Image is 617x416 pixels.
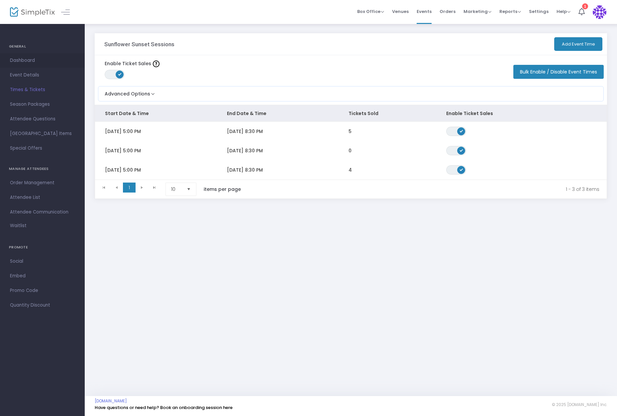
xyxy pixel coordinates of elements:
span: Settings [529,3,549,20]
span: © 2025 [DOMAIN_NAME] Inc. [552,402,607,407]
span: Waitlist [10,222,27,229]
span: Event Details [10,71,75,79]
span: Help [557,8,570,15]
span: Marketing [463,8,491,15]
span: ON [460,129,463,132]
span: 4 [349,167,352,173]
a: [DOMAIN_NAME] [95,398,127,404]
span: Reports [499,8,521,15]
button: Advanced Options [98,86,156,97]
span: Events [417,3,432,20]
th: Enable Ticket Sales [436,105,509,122]
span: [GEOGRAPHIC_DATA] Items [10,129,75,138]
span: [DATE] 5:00 PM [105,147,141,154]
span: Venues [392,3,409,20]
span: Attendee Communication [10,208,75,216]
span: Embed [10,272,75,280]
label: Enable Ticket Sales [105,60,159,67]
span: Attendee List [10,193,75,202]
span: Times & Tickets [10,85,75,94]
div: Data table [95,105,607,180]
span: [DATE] 8:30 PM [227,167,263,173]
span: [DATE] 8:30 PM [227,147,263,154]
a: Have questions or need help? Book an onboarding session here [95,404,233,411]
span: 5 [349,128,352,135]
th: End Date & Time [217,105,339,122]
span: [DATE] 8:30 PM [227,128,263,135]
span: Quantity Discount [10,301,75,310]
span: Box Office [357,8,384,15]
button: Add Event Time [554,37,602,51]
span: ON [118,72,122,76]
h4: GENERAL [9,40,76,53]
label: items per page [204,186,241,193]
kendo-pager-info: 1 - 3 of 3 items [255,183,599,196]
h3: Sunflower Sunset Sessions [104,41,174,48]
button: Select [184,183,193,196]
span: [DATE] 5:00 PM [105,128,141,135]
div: 1 [582,3,588,9]
th: Tickets Sold [339,105,436,122]
span: Dashboard [10,56,75,65]
span: ON [460,168,463,171]
span: Page 1 [123,183,136,193]
span: Orders [440,3,456,20]
span: 10 [171,186,181,193]
img: question-mark [153,61,159,67]
span: Season Packages [10,100,75,109]
th: Start Date & Time [95,105,217,122]
span: Attendee Questions [10,115,75,123]
span: 0 [349,147,352,154]
h4: MANAGE ATTENDEES [9,162,76,176]
h4: PROMOTE [9,241,76,254]
button: Bulk Enable / Disable Event Times [513,65,604,79]
span: ON [460,148,463,152]
span: [DATE] 5:00 PM [105,167,141,173]
span: Social [10,257,75,266]
span: Promo Code [10,286,75,295]
span: Order Management [10,179,75,187]
span: Special Offers [10,144,75,153]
